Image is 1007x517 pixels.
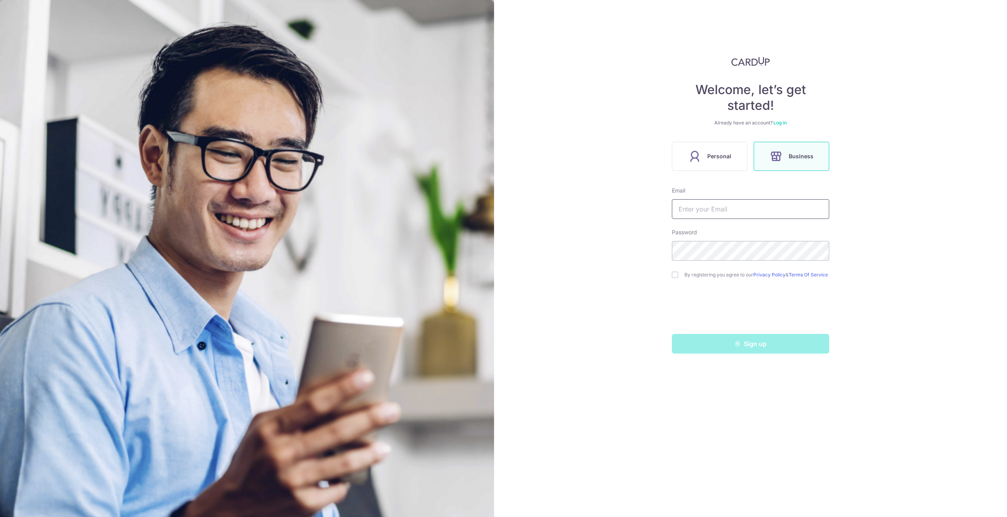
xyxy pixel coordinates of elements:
[669,142,751,171] a: Personal
[684,272,829,278] label: By registering you agree to our &
[751,142,832,171] a: Business
[707,152,731,161] span: Personal
[789,272,828,278] a: Terms Of Service
[672,199,829,219] input: Enter your Email
[672,82,829,113] h4: Welcome, let’s get started!
[691,294,810,324] iframe: reCAPTCHA
[789,152,813,161] span: Business
[672,120,829,126] div: Already have an account?
[731,57,770,66] img: CardUp Logo
[672,187,685,195] label: Email
[773,120,787,126] a: Log in
[753,272,786,278] a: Privacy Policy
[672,228,697,236] label: Password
